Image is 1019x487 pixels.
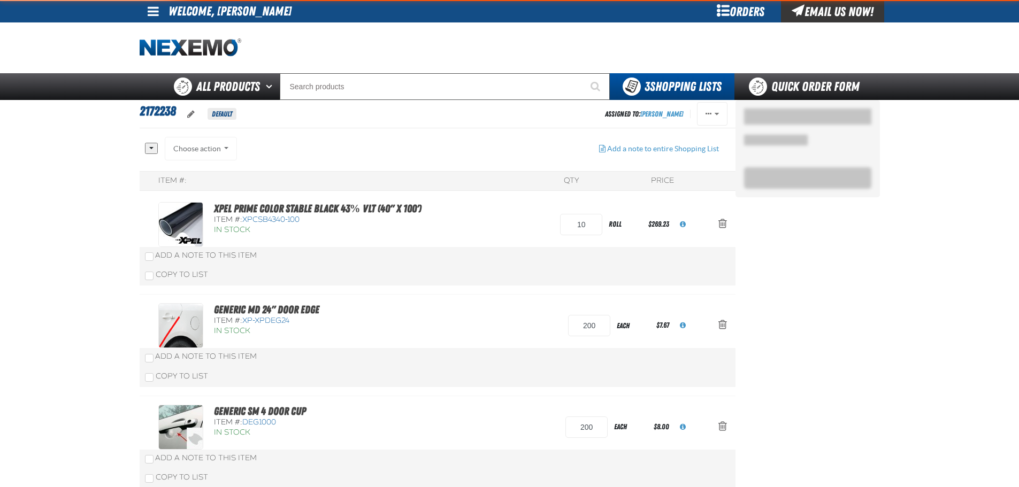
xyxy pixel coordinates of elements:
[610,73,734,100] button: You have 3 Shopping Lists. Open to view details
[140,38,241,57] a: Home
[710,415,735,439] button: Action Remove GENERIC SM 4 DOOR CUP from 2172238
[158,176,187,186] div: Item #:
[651,176,674,186] div: Price
[145,372,208,381] label: Copy To List
[583,73,610,100] button: Start Searching
[242,418,276,427] span: DEG1000
[645,79,722,94] span: Shopping Lists
[140,38,241,57] img: Nexemo logo
[145,373,154,382] input: Copy To List
[568,315,610,336] input: Product Quantity
[671,213,694,236] button: View All Prices for XPCSB4340-100
[145,354,154,362] input: Add a Note to This Item
[697,102,727,126] button: Actions of 2172238
[605,107,684,121] div: Assigned To:
[671,415,694,439] button: View All Prices for DEG1000
[145,270,208,279] label: Copy To List
[214,418,416,428] div: Item #:
[242,215,300,224] span: XPCSB4340-100
[208,108,236,120] span: Default
[145,474,154,483] input: Copy To List
[214,215,422,225] div: Item #:
[140,104,176,119] span: 2172238
[564,176,579,186] div: QTY
[645,79,650,94] strong: 3
[610,314,654,338] div: each
[145,272,154,280] input: Copy To List
[214,428,416,438] div: In Stock
[710,213,735,236] button: Action Remove XPEL PRIME Color Stable Black 43% VLT (40&quot; x 100&#039;) from 2172238
[155,352,257,361] span: Add a Note to This Item
[262,73,280,100] button: Open All Products pages
[591,137,727,160] button: Add a note to entire Shopping List
[179,103,203,126] button: oro.shoppinglist.label.edit.tooltip
[671,314,694,337] button: View All Prices for XP-XPDEG24
[654,422,669,431] span: $8.00
[145,455,154,463] input: Add a Note to This Item
[214,316,416,326] div: Item #:
[196,77,260,96] span: All Products
[648,220,669,228] span: $269.23
[242,316,289,325] span: XP-XPDEG24
[608,415,652,439] div: each
[734,73,879,100] a: Quick Order Form
[640,110,684,118] a: [PERSON_NAME]
[214,303,319,316] a: GENERIC MD 24" DOOR EDGE
[145,252,154,261] input: Add a Note to This Item
[710,314,735,337] button: Action Remove GENERIC MD 24&quot; DOOR EDGE from 2172238
[214,326,416,336] div: In Stock
[565,416,608,438] input: Product Quantity
[656,321,669,329] span: $7.67
[560,214,602,235] input: Product Quantity
[214,225,422,235] div: In Stock
[280,73,610,100] input: Search
[145,473,208,482] label: Copy To List
[155,453,257,462] span: Add a Note to This Item
[214,202,422,215] a: XPEL PRIME Color Stable Black 43% VLT (40" x 100')
[155,251,257,260] span: Add a Note to This Item
[602,212,646,236] div: roll
[214,405,306,418] a: GENERIC SM 4 DOOR CUP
